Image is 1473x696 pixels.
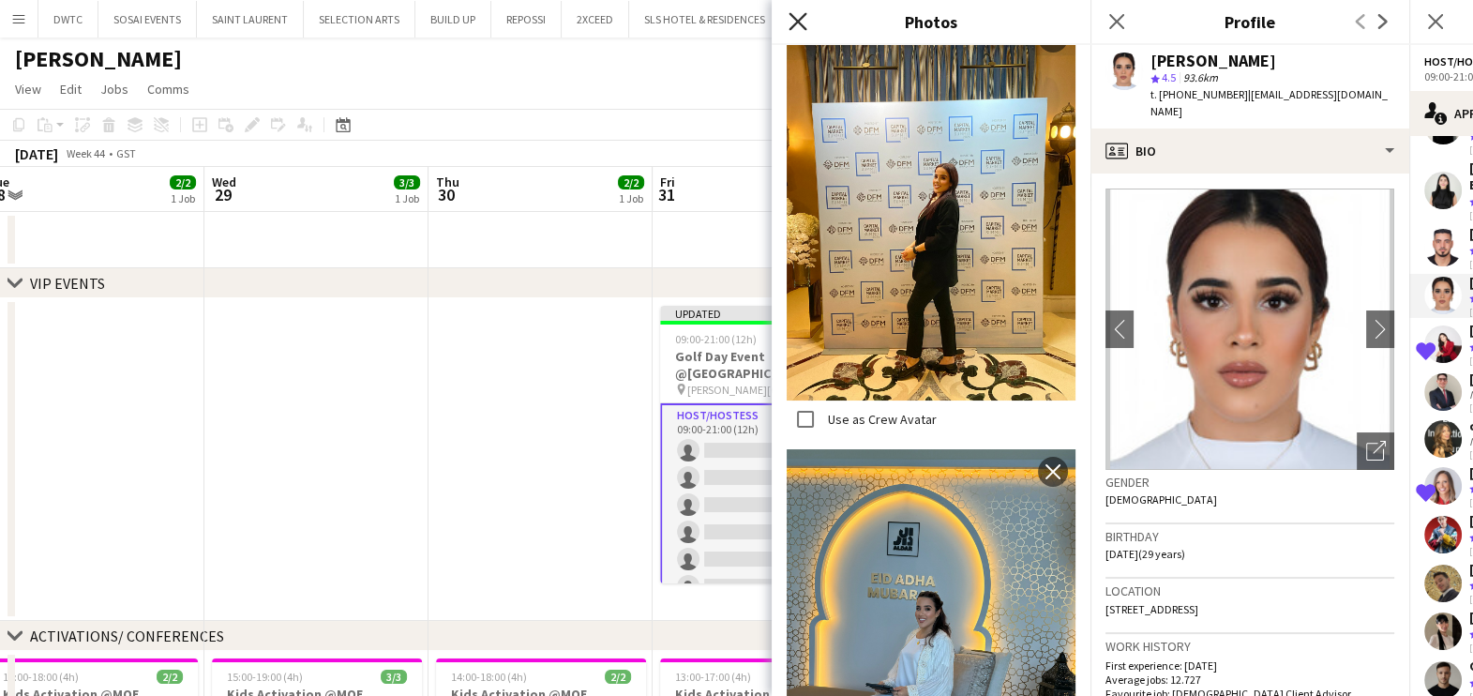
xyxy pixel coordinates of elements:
h3: Profile [1090,9,1409,34]
span: Thu [436,174,459,190]
div: GST [116,146,136,160]
app-card-role: Host/Hostess68A0/609:00-21:00 (12h) [660,403,870,607]
button: REPOSSI [491,1,562,38]
span: Edit [60,81,82,98]
h3: Photos [772,9,1090,34]
span: 30 [433,184,459,205]
span: [DEMOGRAPHIC_DATA] [1105,492,1217,507]
button: BUILD UP [415,1,491,38]
span: [DATE] (29 years) [1105,547,1185,561]
span: Comms [147,81,189,98]
span: 14:00-18:00 (4h) [3,670,79,684]
h3: Gender [1105,474,1394,491]
span: 3/3 [381,670,407,684]
div: [PERSON_NAME] [1150,53,1276,69]
span: Jobs [100,81,128,98]
div: [DATE] [15,144,58,163]
span: 2/2 [157,670,183,684]
a: View [8,77,49,101]
a: Comms [140,77,197,101]
span: [STREET_ADDRESS] [1105,602,1198,616]
span: 93.6km [1180,70,1222,84]
a: Jobs [93,77,136,101]
img: Crew avatar or photo [1105,189,1394,470]
span: Wed [212,174,236,190]
div: Open photos pop-in [1357,432,1394,470]
span: 13:00-17:00 (4h) [675,670,751,684]
span: [PERSON_NAME][GEOGRAPHIC_DATA] [687,383,828,397]
span: 29 [209,184,236,205]
h3: Location [1105,583,1394,599]
button: SLS HOTEL & RESIDENCES [629,1,781,38]
p: First experience: [DATE] [1105,658,1394,673]
div: Bio [1090,129,1409,174]
p: Average jobs: 12.727 [1105,673,1394,687]
button: SELECTION ARTS [304,1,415,38]
span: t. [PHONE_NUMBER] [1150,87,1248,101]
span: Week 44 [62,146,109,160]
button: SAINT LAURENT [197,1,304,38]
span: 2/2 [605,670,631,684]
span: 2/2 [170,175,196,189]
span: 15:00-19:00 (4h) [227,670,303,684]
span: Fri [660,174,675,190]
span: 4.5 [1162,70,1176,84]
img: Crew photo 900164 [787,15,1075,401]
button: 2XCEED [562,1,629,38]
button: DWTC [38,1,98,38]
h3: Work history [1105,638,1394,655]
span: 14:00-18:00 (4h) [451,670,527,684]
div: 1 Job [171,191,195,205]
div: 1 Job [395,191,419,205]
label: Use as Crew Avatar [824,411,937,428]
span: 2/2 [618,175,644,189]
button: SOSAI EVENTS [98,1,197,38]
span: 3/3 [394,175,420,189]
div: ACTIVATIONS/ CONFERENCES [30,627,224,645]
app-job-card: Updated09:00-21:00 (12h)0/6Golf Day Event @[GEOGRAPHIC_DATA] [PERSON_NAME][GEOGRAPHIC_DATA]1 Role... [660,306,870,583]
div: Updated [660,306,870,321]
div: 1 Job [619,191,643,205]
div: VIP EVENTS [30,274,105,293]
span: 09:00-21:00 (12h) [675,332,757,346]
h1: [PERSON_NAME] [15,45,182,73]
span: View [15,81,41,98]
a: Edit [53,77,89,101]
h3: Birthday [1105,528,1394,545]
span: | [EMAIL_ADDRESS][DOMAIN_NAME] [1150,87,1388,118]
span: 31 [657,184,675,205]
h3: Golf Day Event @[GEOGRAPHIC_DATA] [660,348,870,382]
